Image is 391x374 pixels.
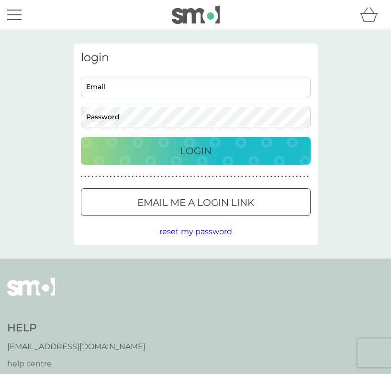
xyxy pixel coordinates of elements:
[198,174,200,179] p: ●
[124,174,126,179] p: ●
[285,174,287,179] p: ●
[117,174,119,179] p: ●
[81,188,311,216] button: Email me a login link
[172,174,174,179] p: ●
[84,174,86,179] p: ●
[7,6,22,24] button: menu
[212,174,214,179] p: ●
[150,174,152,179] p: ●
[95,174,97,179] p: ●
[256,174,258,179] p: ●
[234,174,236,179] p: ●
[300,174,302,179] p: ●
[137,195,254,210] p: Email me a login link
[179,174,181,179] p: ●
[102,174,104,179] p: ●
[201,174,203,179] p: ●
[194,174,196,179] p: ●
[110,174,112,179] p: ●
[289,174,290,179] p: ●
[7,358,145,370] a: help centre
[132,174,134,179] p: ●
[216,174,218,179] p: ●
[263,174,265,179] p: ●
[281,174,283,179] p: ●
[139,174,141,179] p: ●
[161,174,163,179] p: ●
[360,5,384,24] div: basket
[7,321,145,336] h4: Help
[176,174,178,179] p: ●
[230,174,232,179] p: ●
[128,174,130,179] p: ●
[292,174,294,179] p: ●
[187,174,189,179] p: ●
[241,174,243,179] p: ●
[190,174,192,179] p: ●
[81,51,311,65] h3: login
[270,174,272,179] p: ●
[159,227,232,236] span: reset my password
[223,174,225,179] p: ●
[278,174,279,179] p: ●
[296,174,298,179] p: ●
[168,174,170,179] p: ●
[303,174,305,179] p: ●
[208,174,210,179] p: ●
[7,340,145,353] a: [EMAIL_ADDRESS][DOMAIN_NAME]
[183,174,185,179] p: ●
[157,174,159,179] p: ●
[91,174,93,179] p: ●
[165,174,167,179] p: ●
[227,174,229,179] p: ●
[81,137,311,165] button: Login
[159,226,232,238] button: reset my password
[245,174,247,179] p: ●
[143,174,145,179] p: ●
[307,174,309,179] p: ●
[135,174,137,179] p: ●
[106,174,108,179] p: ●
[172,6,220,24] img: smol
[88,174,90,179] p: ●
[81,174,83,179] p: ●
[180,143,212,159] p: Login
[252,174,254,179] p: ●
[154,174,156,179] p: ●
[121,174,123,179] p: ●
[237,174,239,179] p: ●
[267,174,268,179] p: ●
[259,174,261,179] p: ●
[7,278,55,310] img: smol
[113,174,115,179] p: ●
[146,174,148,179] p: ●
[219,174,221,179] p: ●
[248,174,250,179] p: ●
[205,174,207,179] p: ●
[274,174,276,179] p: ●
[99,174,101,179] p: ●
